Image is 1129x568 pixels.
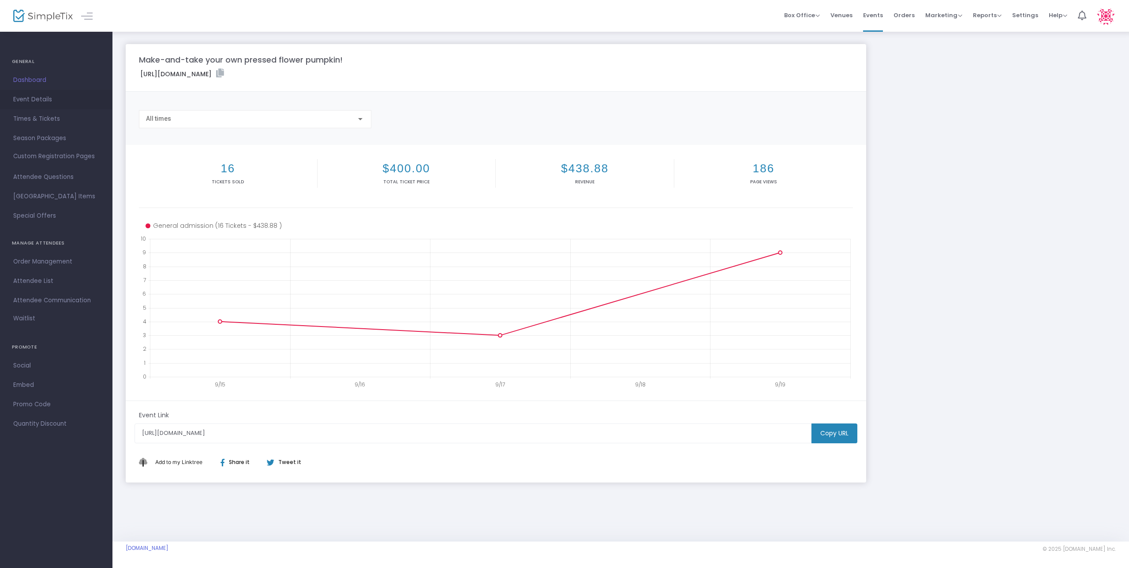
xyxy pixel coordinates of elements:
span: Venues [830,4,852,26]
text: 7 [143,276,146,283]
m-button: Copy URL [811,423,857,443]
span: Event Details [13,94,99,105]
text: 10 [141,235,146,242]
span: Waitlist [13,314,35,323]
button: Add This to My Linktree [153,452,205,473]
text: 4 [143,317,146,325]
text: 5 [143,304,146,311]
p: Revenue [497,178,672,185]
text: 3 [143,331,146,339]
text: 9/17 [495,381,505,388]
span: Embed [13,379,99,391]
span: Reports [973,11,1002,19]
span: Special Offers [13,210,99,222]
span: Settings [1012,4,1038,26]
p: Tickets sold [141,178,315,185]
text: 2 [143,345,146,353]
h2: 186 [676,162,851,175]
text: 9/19 [775,381,785,388]
text: 9/16 [355,381,365,388]
h2: $400.00 [319,162,494,175]
p: Page Views [676,178,851,185]
span: All times [146,115,171,122]
text: 8 [143,262,146,270]
span: Times & Tickets [13,113,99,125]
div: Tweet it [258,458,306,466]
text: 0 [143,373,146,380]
span: Help [1049,11,1067,19]
span: Quantity Discount [13,418,99,430]
span: Marketing [925,11,962,19]
h2: 16 [141,162,315,175]
p: Total Ticket Price [319,178,494,185]
span: Attendee Communication [13,295,99,306]
text: 9/18 [635,381,646,388]
span: Social [13,360,99,371]
span: [GEOGRAPHIC_DATA] Items [13,191,99,202]
label: [URL][DOMAIN_NAME] [140,69,224,79]
span: Attendee List [13,275,99,287]
text: 1 [144,359,146,366]
span: Dashboard [13,74,99,86]
span: Box Office [784,11,820,19]
m-panel-subtitle: Event Link [139,411,169,420]
div: Share it [212,458,266,466]
span: Custom Registration Pages [13,152,95,161]
span: Events [863,4,883,26]
a: [DOMAIN_NAME] [126,545,168,552]
span: © 2025 [DOMAIN_NAME] Inc. [1043,546,1116,553]
span: Promo Code [13,399,99,410]
span: Add to my Linktree [155,459,202,465]
span: Season Packages [13,133,99,144]
span: Attendee Questions [13,171,99,183]
text: 9/15 [215,381,225,388]
h4: PROMOTE [12,338,101,356]
text: 6 [142,290,146,297]
img: linktree [139,458,153,466]
h2: $438.88 [497,162,672,175]
h4: GENERAL [12,53,101,71]
h4: MANAGE ATTENDEES [12,234,101,252]
span: Order Management [13,256,99,267]
text: 9 [142,249,146,256]
span: Orders [893,4,915,26]
m-panel-title: Make-and-take your own pressed flower pumpkin! [139,54,343,66]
